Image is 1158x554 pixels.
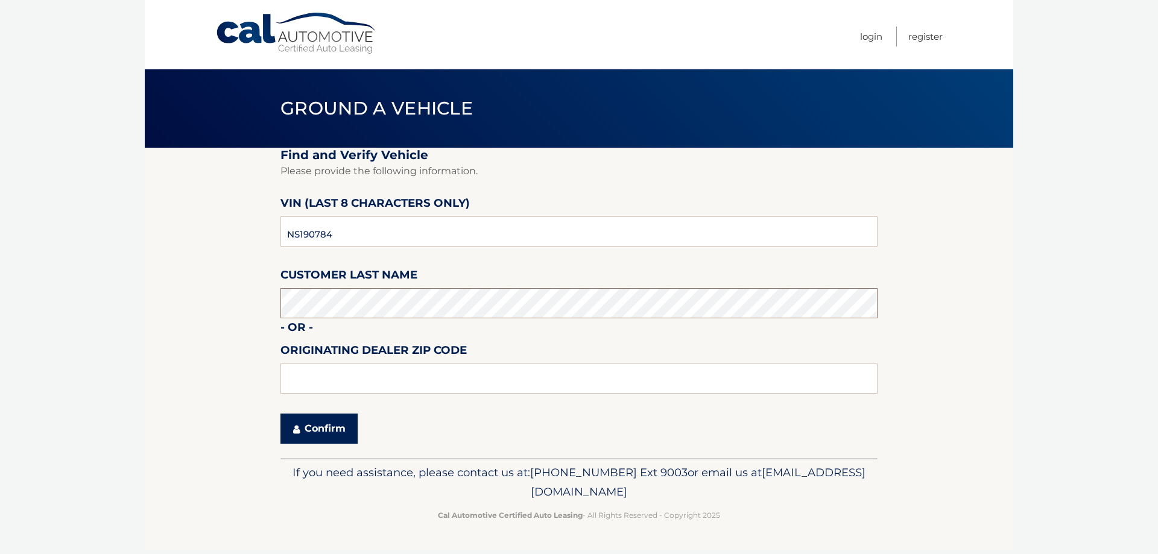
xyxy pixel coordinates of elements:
label: Originating Dealer Zip Code [280,341,467,364]
span: Ground a Vehicle [280,97,473,119]
label: Customer Last Name [280,266,417,288]
p: Please provide the following information. [280,163,878,180]
p: - All Rights Reserved - Copyright 2025 [288,509,870,521]
strong: Cal Automotive Certified Auto Leasing [438,511,583,520]
a: Register [908,27,943,46]
button: Confirm [280,414,358,444]
a: Cal Automotive [215,12,378,55]
span: [PHONE_NUMBER] Ext 9003 [530,465,688,479]
label: - or - [280,318,313,341]
a: Login [860,27,882,46]
p: If you need assistance, please contact us at: or email us at [288,463,870,502]
h2: Find and Verify Vehicle [280,148,878,163]
label: VIN (last 8 characters only) [280,194,470,216]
